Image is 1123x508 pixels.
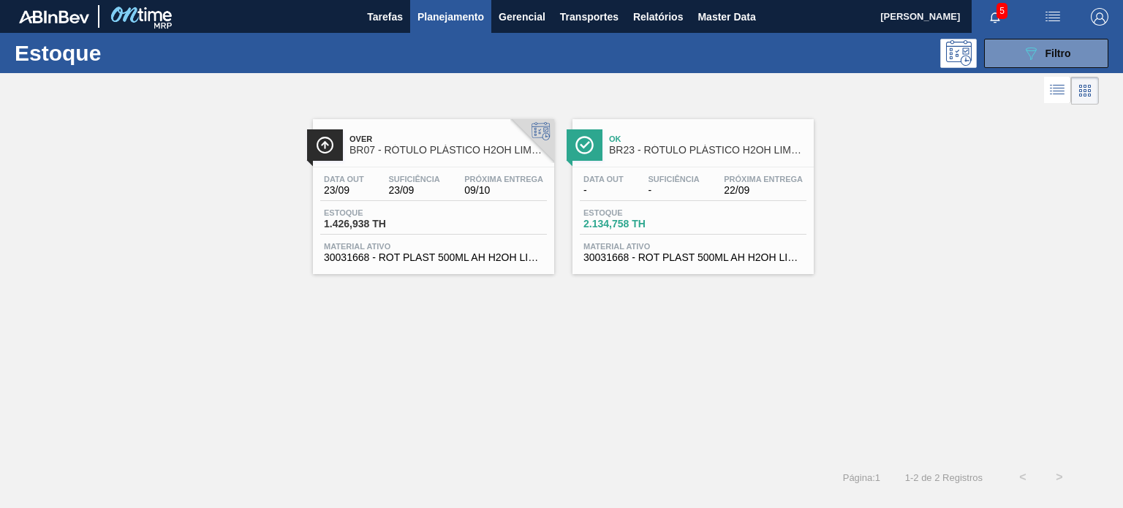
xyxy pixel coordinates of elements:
[902,472,983,483] span: 1 - 2 de 2 Registros
[349,134,547,143] span: Over
[1005,459,1041,496] button: <
[648,175,699,183] span: Suficiência
[1041,459,1078,496] button: >
[1044,77,1071,105] div: Visão em Lista
[464,185,543,196] span: 09/10
[324,252,543,263] span: 30031668 - ROT PLAST 500ML AH H2OH LIMAO IN211
[561,108,821,274] a: ÍconeOkBR23 - RÓTULO PLÁSTICO H2OH LIMÃO 500ML AHData out-Suficiência-Próxima Entrega22/09Estoque...
[609,134,806,143] span: Ok
[324,242,543,251] span: Material ativo
[984,39,1108,68] button: Filtro
[972,7,1018,27] button: Notificações
[367,8,403,26] span: Tarefas
[560,8,619,26] span: Transportes
[583,219,686,230] span: 2.134,758 TH
[1046,48,1071,59] span: Filtro
[302,108,561,274] a: ÍconeOverBR07 - RÓTULO PLÁSTICO H2OH LIMÃO 500ML AHData out23/09Suficiência23/09Próxima Entrega09...
[316,136,334,154] img: Ícone
[464,175,543,183] span: Próxima Entrega
[724,175,803,183] span: Próxima Entrega
[349,145,547,156] span: BR07 - RÓTULO PLÁSTICO H2OH LIMÃO 500ML AH
[843,472,880,483] span: Página : 1
[15,45,224,61] h1: Estoque
[324,175,364,183] span: Data out
[583,185,624,196] span: -
[1091,8,1108,26] img: Logout
[324,219,426,230] span: 1.426,938 TH
[697,8,755,26] span: Master Data
[940,39,977,68] div: Pogramando: nenhum usuário selecionado
[724,185,803,196] span: 22/09
[583,175,624,183] span: Data out
[388,185,439,196] span: 23/09
[609,145,806,156] span: BR23 - RÓTULO PLÁSTICO H2OH LIMÃO 500ML AH
[575,136,594,154] img: Ícone
[1071,77,1099,105] div: Visão em Cards
[499,8,545,26] span: Gerencial
[648,185,699,196] span: -
[1044,8,1062,26] img: userActions
[324,185,364,196] span: 23/09
[583,208,686,217] span: Estoque
[633,8,683,26] span: Relatórios
[997,3,1007,19] span: 5
[19,10,89,23] img: TNhmsLtSVTkK8tSr43FrP2fwEKptu5GPRR3wAAAABJRU5ErkJggg==
[417,8,484,26] span: Planejamento
[388,175,439,183] span: Suficiência
[583,252,803,263] span: 30031668 - ROT PLAST 500ML AH H2OH LIMAO IN211
[583,242,803,251] span: Material ativo
[324,208,426,217] span: Estoque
